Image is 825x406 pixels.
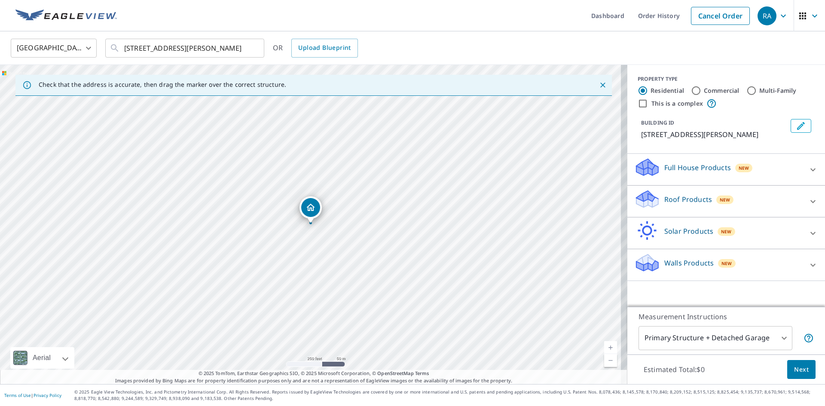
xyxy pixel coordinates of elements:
[638,75,815,83] div: PROPERTY TYPE
[34,392,61,398] a: Privacy Policy
[377,370,413,376] a: OpenStreetMap
[597,79,608,91] button: Close
[720,196,730,203] span: New
[30,347,53,369] div: Aerial
[641,129,787,140] p: [STREET_ADDRESS][PERSON_NAME]
[639,326,792,350] div: Primary Structure + Detached Garage
[199,370,429,377] span: © 2025 TomTom, Earthstar Geographics SIO, © 2025 Microsoft Corporation, ©
[651,99,703,108] label: This is a complex
[39,81,286,89] p: Check that the address is accurate, then drag the marker over the correct structure.
[634,189,818,214] div: Roof ProductsNew
[639,311,814,322] p: Measurement Instructions
[641,119,674,126] p: BUILDING ID
[739,165,749,171] span: New
[15,9,117,22] img: EV Logo
[791,119,811,133] button: Edit building 1
[721,260,732,267] span: New
[691,7,750,25] a: Cancel Order
[415,370,429,376] a: Terms
[291,39,357,58] a: Upload Blueprint
[664,194,712,205] p: Roof Products
[794,364,809,375] span: Next
[651,86,684,95] label: Residential
[721,228,732,235] span: New
[74,389,821,402] p: © 2025 Eagle View Technologies, Inc. and Pictometry International Corp. All Rights Reserved. Repo...
[4,392,31,398] a: Terms of Use
[11,36,97,60] div: [GEOGRAPHIC_DATA]
[787,360,816,379] button: Next
[634,221,818,245] div: Solar ProductsNew
[298,43,351,53] span: Upload Blueprint
[759,86,797,95] label: Multi-Family
[124,36,247,60] input: Search by address or latitude-longitude
[804,333,814,343] span: Your report will include the primary structure and a detached garage if one exists.
[273,39,358,58] div: OR
[634,253,818,277] div: Walls ProductsNew
[634,157,818,182] div: Full House ProductsNew
[664,258,714,268] p: Walls Products
[704,86,739,95] label: Commercial
[664,226,713,236] p: Solar Products
[604,341,617,354] a: Current Level 17, Zoom In
[637,360,712,379] p: Estimated Total: $0
[10,347,74,369] div: Aerial
[604,354,617,367] a: Current Level 17, Zoom Out
[299,196,322,223] div: Dropped pin, building 1, Residential property, 694 Rustic Valley Dr Ballwin, MO 63021
[4,393,61,398] p: |
[664,162,731,173] p: Full House Products
[758,6,776,25] div: RA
